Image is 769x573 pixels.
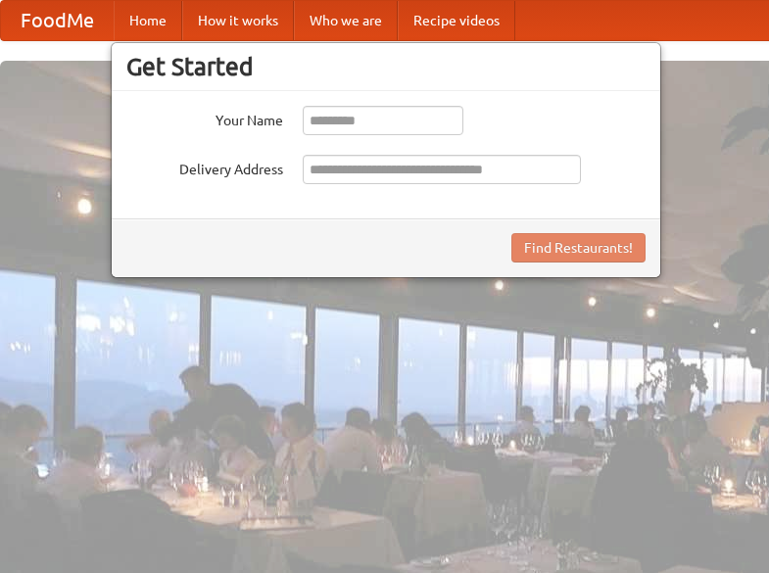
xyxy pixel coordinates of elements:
[294,1,398,40] a: Who we are
[114,1,182,40] a: Home
[1,1,114,40] a: FoodMe
[126,155,283,179] label: Delivery Address
[126,106,283,130] label: Your Name
[511,233,646,263] button: Find Restaurants!
[398,1,515,40] a: Recipe videos
[126,52,646,81] h3: Get Started
[182,1,294,40] a: How it works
